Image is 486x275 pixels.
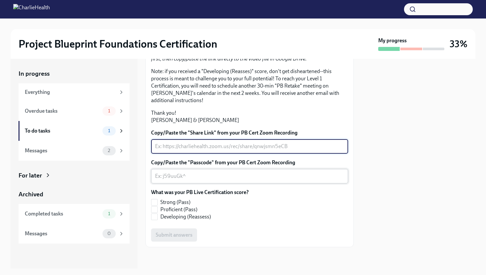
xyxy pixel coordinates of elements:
[25,210,100,217] div: Completed tasks
[104,148,114,153] span: 2
[19,69,130,78] a: In progress
[25,147,100,154] div: Messages
[25,107,100,115] div: Overdue tasks
[25,89,116,96] div: Everything
[19,190,130,199] a: Archived
[151,189,249,196] label: What was your PB Live Certification score?
[103,231,115,236] span: 0
[160,206,197,213] span: Proficient (Pass)
[13,4,50,15] img: CharlieHealth
[151,129,348,137] label: Copy/Paste the "Share Link" from your PB Cert Zoom Recording
[160,199,190,206] span: Strong (Pass)
[151,109,348,124] p: Thank you! [PERSON_NAME] & [PERSON_NAME]
[104,108,114,113] span: 1
[25,230,100,237] div: Messages
[19,121,130,141] a: To do tasks1
[25,127,100,135] div: To do tasks
[19,204,130,224] a: Completed tasks1
[104,211,114,216] span: 1
[19,224,130,244] a: Messages0
[19,101,130,121] a: Overdue tasks1
[104,128,114,133] span: 1
[19,141,130,161] a: Messages2
[19,83,130,101] a: Everything
[160,213,211,220] span: Developing (Reassess)
[151,68,348,104] p: Note: if you received a "Developing (Reasses)" score, don't get disheartened--this process is mea...
[19,171,130,180] a: For later
[19,171,42,180] div: For later
[19,37,217,51] h2: Project Blueprint Foundations Certification
[450,38,467,50] h3: 33%
[378,37,407,44] strong: My progress
[151,159,348,166] label: Copy/Paste the "Passcode" from your PB Cert Zoom Recording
